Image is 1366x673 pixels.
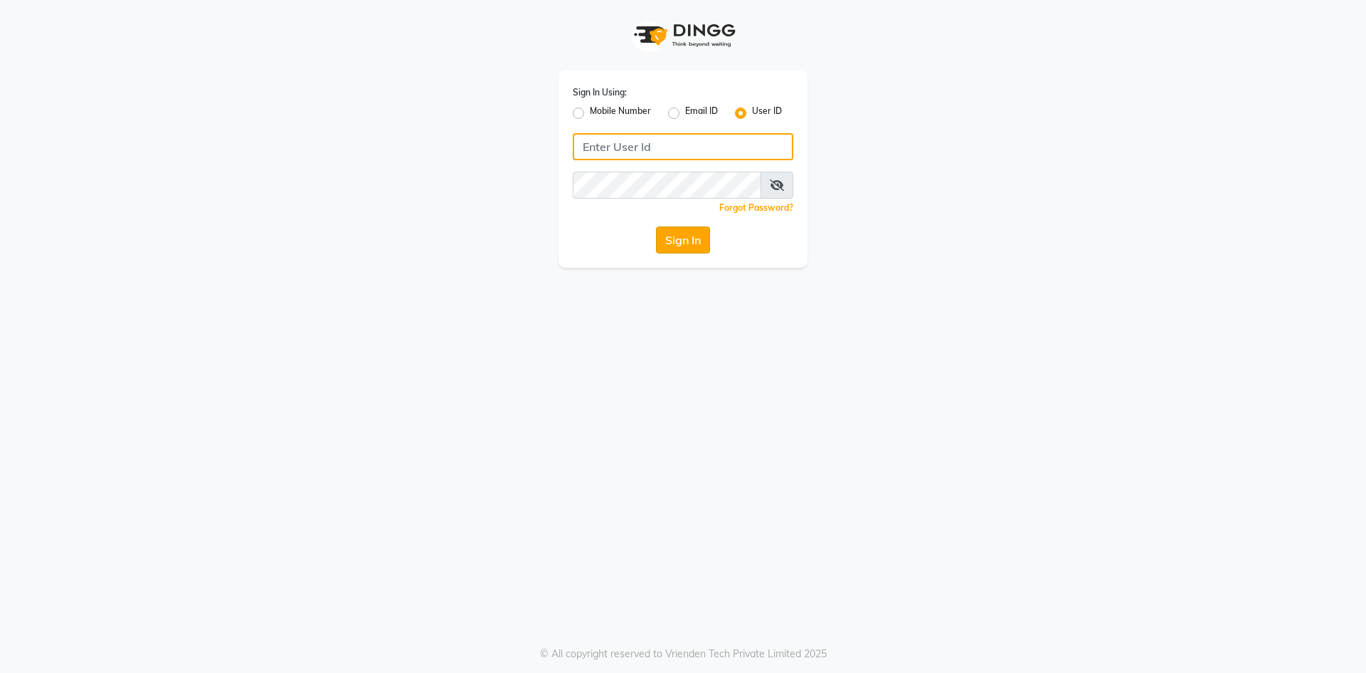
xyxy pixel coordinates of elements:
label: Email ID [685,105,718,122]
input: Username [573,133,793,160]
a: Forgot Password? [719,202,793,213]
button: Sign In [656,226,710,254]
label: Sign In Using: [573,86,627,99]
input: Username [573,172,761,199]
label: User ID [752,105,782,122]
label: Mobile Number [590,105,651,122]
img: logo1.svg [626,14,740,56]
